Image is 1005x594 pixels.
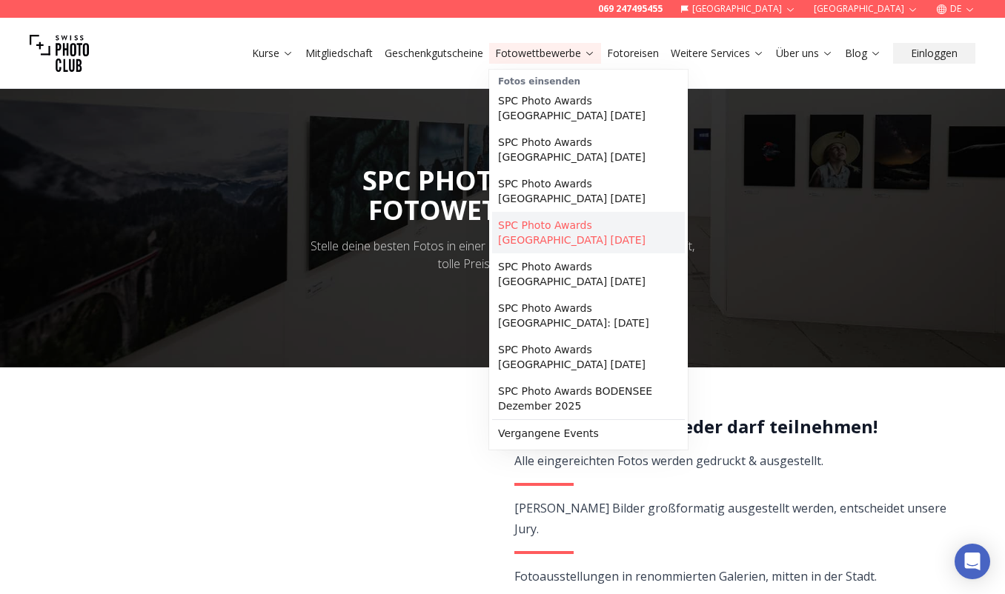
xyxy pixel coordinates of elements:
[492,212,685,253] a: SPC Photo Awards [GEOGRAPHIC_DATA] [DATE]
[770,43,839,64] button: Über uns
[492,378,685,419] a: SPC Photo Awards BODENSEE Dezember 2025
[489,43,601,64] button: Fotowettbewerbe
[492,420,685,447] a: Vergangene Events
[776,46,833,61] a: Über uns
[514,453,823,469] span: Alle eingereichten Fotos werden gedruckt & ausgestellt.
[362,162,643,225] span: SPC PHOTO AWARDS:
[845,46,881,61] a: Blog
[379,43,489,64] button: Geschenkgutscheine
[492,336,685,378] a: SPC Photo Awards [GEOGRAPHIC_DATA] [DATE]
[839,43,887,64] button: Blog
[514,568,877,584] span: Fotoausstellungen in renommierten Galerien, mitten in der Stadt.
[495,46,595,61] a: Fotowettbewerbe
[492,87,685,129] a: SPC Photo Awards [GEOGRAPHIC_DATA] [DATE]
[492,73,685,87] div: Fotos einsenden
[607,46,659,61] a: Fotoreisen
[246,43,299,64] button: Kurse
[30,24,89,83] img: Swiss photo club
[492,253,685,295] a: SPC Photo Awards [GEOGRAPHIC_DATA] [DATE]
[514,500,946,537] span: [PERSON_NAME] Bilder großformatig ausgestellt werden, entscheidet unsere Jury.
[385,46,483,61] a: Geschenkgutscheine
[955,544,990,579] div: Open Intercom Messenger
[362,196,643,225] div: FOTOWETTBEWERBE
[305,46,373,61] a: Mitgliedschaft
[514,415,948,438] h2: Jetzt mitmachen - jeder darf teilnehmen!
[299,43,379,64] button: Mitgliedschaft
[671,46,764,61] a: Weitere Services
[492,129,685,170] a: SPC Photo Awards [GEOGRAPHIC_DATA] [DATE]
[301,237,704,273] div: Stelle deine besten Fotos in einer Galerie aus und erhalte die Möglichkeit, tolle Preise zu gewin...
[492,170,685,212] a: SPC Photo Awards [GEOGRAPHIC_DATA] [DATE]
[492,295,685,336] a: SPC Photo Awards [GEOGRAPHIC_DATA]: [DATE]
[598,3,663,15] a: 069 247495455
[665,43,770,64] button: Weitere Services
[601,43,665,64] button: Fotoreisen
[893,43,975,64] button: Einloggen
[252,46,293,61] a: Kurse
